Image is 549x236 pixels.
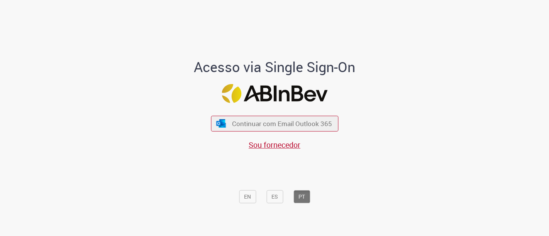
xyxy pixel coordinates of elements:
[168,59,382,75] h1: Acesso via Single Sign-On
[249,140,300,150] a: Sou fornecedor
[232,119,332,128] span: Continuar com Email Outlook 365
[266,190,283,203] button: ES
[222,84,327,103] img: Logo ABInBev
[239,190,256,203] button: EN
[211,116,338,131] button: ícone Azure/Microsoft 360 Continuar com Email Outlook 365
[293,190,310,203] button: PT
[216,119,227,127] img: ícone Azure/Microsoft 360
